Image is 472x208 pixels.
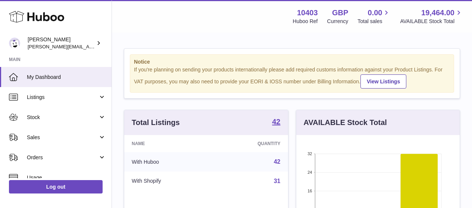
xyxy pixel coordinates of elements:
[368,8,382,18] span: 0.00
[272,118,280,125] strong: 42
[28,44,150,49] span: [PERSON_NAME][EMAIL_ADDRESS][DOMAIN_NAME]
[421,8,454,18] span: 19,464.00
[134,66,450,89] div: If you're planning on sending your products internationally please add required customs informati...
[132,118,180,128] h3: Total Listings
[293,18,318,25] div: Huboo Ref
[27,134,98,141] span: Sales
[297,8,318,18] strong: 10403
[9,38,20,49] img: keval@makerscabinet.com
[28,36,95,50] div: [PERSON_NAME]
[27,174,106,181] span: Usage
[400,18,463,25] span: AVAILABLE Stock Total
[272,118,280,127] a: 42
[134,58,450,65] strong: Notice
[307,189,312,193] text: 16
[357,8,391,25] a: 0.00 Total sales
[27,94,98,101] span: Listings
[327,18,348,25] div: Currency
[304,118,387,128] h3: AVAILABLE Stock Total
[274,178,281,184] a: 31
[124,135,212,152] th: Name
[27,114,98,121] span: Stock
[307,170,312,175] text: 24
[332,8,348,18] strong: GBP
[27,74,106,81] span: My Dashboard
[9,180,103,193] a: Log out
[307,151,312,156] text: 32
[360,74,406,89] a: View Listings
[124,172,212,191] td: With Shopify
[357,18,391,25] span: Total sales
[124,152,212,172] td: With Huboo
[27,154,98,161] span: Orders
[274,159,281,165] a: 42
[212,135,288,152] th: Quantity
[400,8,463,25] a: 19,464.00 AVAILABLE Stock Total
